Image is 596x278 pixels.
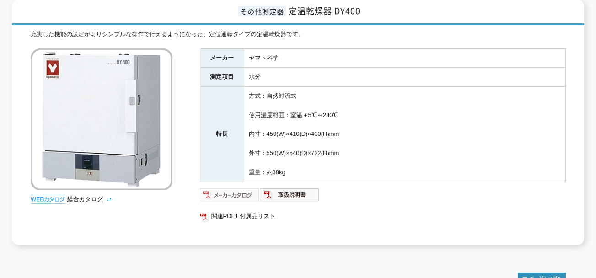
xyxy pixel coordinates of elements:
[260,187,320,202] img: 取扱説明書
[260,194,320,201] a: 取扱説明書
[244,87,565,182] td: 方式：自然対流式 使用温度範囲：室温＋5℃～280℃ 内寸：450(W)×410(D)×400(H)mm 外寸：550(W)×540(D)×722(H)mm 重量：約38kg
[200,87,244,182] th: 特長
[244,68,565,87] td: 水分
[31,30,566,39] div: 充実した機能の設定がよりシンプルな操作で行えるようになった、定値運転タイプの定温乾燥器です。
[200,194,260,201] a: メーカーカタログ
[200,68,244,87] th: 測定項目
[244,48,565,68] td: ヤマト科学
[31,48,172,190] img: 定温乾燥器 DY400
[200,187,260,202] img: メーカーカタログ
[67,196,112,203] a: 総合カタログ
[31,195,65,204] img: webカタログ
[238,6,286,16] span: その他測定器
[200,48,244,68] th: メーカー
[200,210,566,222] a: 関連PDF1 付属品リスト
[289,5,360,17] span: 定温乾燥器 DY400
